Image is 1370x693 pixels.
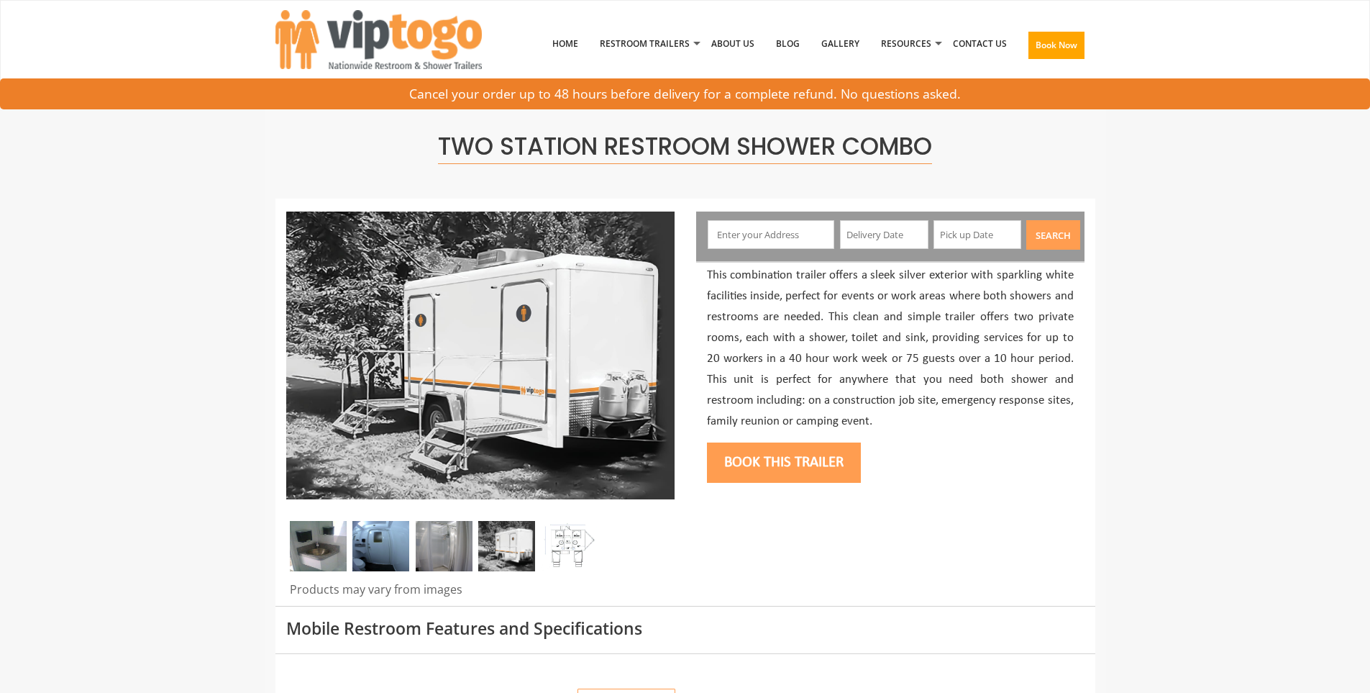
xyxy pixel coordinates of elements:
[707,443,861,483] button: Book this trailer
[707,266,1074,432] p: This combination trailer offers a sleek silver exterior with sparkling white facilities inside, p...
[810,6,870,81] a: Gallery
[1028,32,1084,59] button: Book Now
[286,581,675,606] div: Products may vary from images
[1018,6,1095,90] a: Book Now
[286,212,675,499] img: outside photo of 2 stations shower combo trailer
[933,220,1022,249] input: Pick up Date
[1026,220,1080,250] button: Search
[286,620,1084,638] h3: Mobile Restroom Features and Specifications
[542,6,589,81] a: Home
[478,521,535,571] img: outside photo of 2 stations shower combo trailer
[438,130,932,164] span: Two Station Restroom Shower Combo
[352,521,409,571] img: private toilet area with flushing toilet and sanitized sink.
[708,220,834,249] input: Enter your Address
[290,521,347,571] img: private sink
[275,10,482,69] img: VIPTOGO
[942,6,1018,81] a: Contact Us
[840,220,928,249] input: Delivery Date
[416,521,472,571] img: Private shower area is sparkling clean, private and comfortable
[765,6,810,81] a: Blog
[700,6,765,81] a: About Us
[589,6,700,81] a: Restroom Trailers
[870,6,942,81] a: Resources
[541,521,598,571] img: 2 unit shower/restroom combo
